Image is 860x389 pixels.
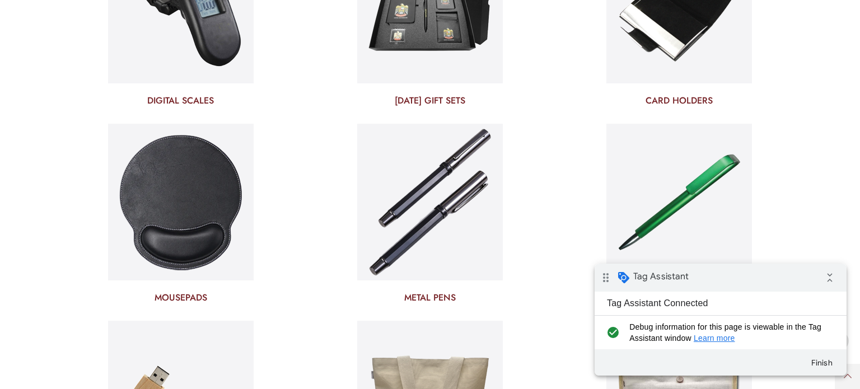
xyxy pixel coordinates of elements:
button: Finish [207,89,247,109]
span: Tag Assistant [39,7,94,18]
a: Learn more [99,70,141,79]
a: METAL PENS [314,292,546,304]
a: PLASTIC PENS [563,292,796,304]
i: Collapse debug badge [224,3,246,25]
i: check_circle [9,58,27,80]
a: CARD HOLDERS [563,95,796,107]
a: MOUSEPADS [64,292,297,304]
a: [DATE] GIFT SETS [314,95,546,107]
a: DIGITAL SCALES [64,95,297,107]
span: Debug information for this page is viewable in the Tag Assistant window [35,58,233,80]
